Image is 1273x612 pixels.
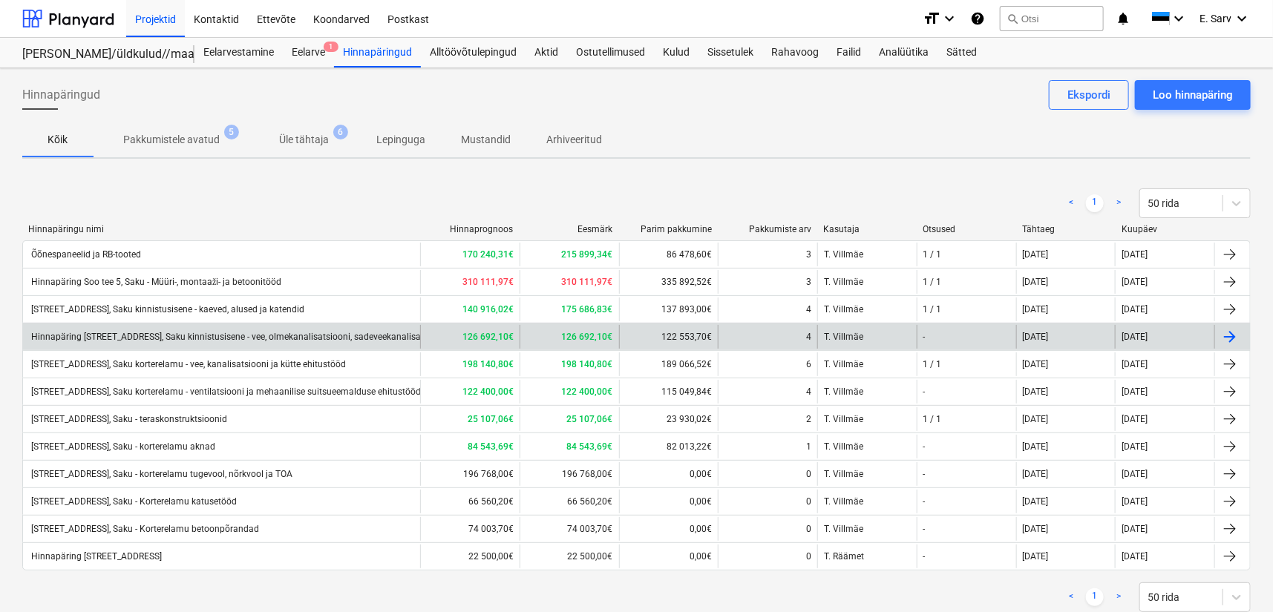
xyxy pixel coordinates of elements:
[1023,469,1049,479] div: [DATE]
[29,441,215,452] div: [STREET_ADDRESS], Saku - korterelamu aknad
[828,38,870,68] a: Failid
[462,249,514,260] b: 170 240,31€
[462,332,514,342] b: 126 692,10€
[1023,414,1049,424] div: [DATE]
[421,38,526,68] a: Alltöövõtulepingud
[29,414,227,424] div: [STREET_ADDRESS], Saku - teraskonstruktsioonid
[1000,6,1104,31] button: Otsi
[420,517,520,541] div: 74 003,70€
[567,414,613,424] b: 25 107,06€
[806,441,811,452] div: 1
[1022,224,1110,234] div: Tähtaeg
[1122,551,1148,562] div: [DATE]
[1122,249,1148,260] div: [DATE]
[224,125,239,139] span: 5
[29,249,141,260] div: Õõnespaneelid ja RB-tooted
[923,386,926,397] div: -
[1023,359,1049,369] div: [DATE]
[923,10,940,27] i: format_size
[462,304,514,315] b: 140 916,02€
[823,224,911,234] div: Kasutaja
[817,352,917,376] div: T. Villmäe
[567,38,654,68] a: Ostutellimused
[562,332,613,342] b: 126 692,10€
[520,462,619,486] div: 196 768,00€
[817,435,917,458] div: T. Villmäe
[619,270,719,294] div: 335 892,52€
[1110,588,1128,606] a: Next page
[520,544,619,568] div: 22 500,00€
[817,517,917,541] div: T. Villmäe
[526,38,567,68] a: Aktid
[283,38,334,68] a: Eelarve1
[1023,524,1049,534] div: [DATE]
[817,270,917,294] div: T. Villmäe
[1023,551,1049,562] div: [DATE]
[567,441,613,452] b: 84 543,69€
[1199,541,1273,612] iframe: Chat Widget
[420,544,520,568] div: 22 500,00€
[1135,80,1251,110] button: Loo hinnapäring
[817,462,917,486] div: T. Villmäe
[698,38,762,68] div: Sissetulek
[1170,10,1188,27] i: keyboard_arrow_down
[937,38,986,68] a: Sätted
[462,386,514,397] b: 122 400,00€
[806,386,811,397] div: 4
[817,243,917,266] div: T. Villmäe
[806,332,811,342] div: 4
[1062,194,1080,212] a: Previous page
[1122,359,1148,369] div: [DATE]
[806,359,811,369] div: 6
[1122,332,1148,342] div: [DATE]
[468,441,514,452] b: 84 543,69€
[334,38,421,68] a: Hinnapäringud
[923,277,942,287] div: 1 / 1
[619,352,719,376] div: 189 066,52€
[619,435,719,458] div: 82 013,22€
[923,524,926,534] div: -
[940,10,958,27] i: keyboard_arrow_down
[1062,588,1080,606] a: Previous page
[468,414,514,424] b: 25 107,06€
[817,380,917,404] div: T. Villmäe
[1023,386,1049,397] div: [DATE]
[520,517,619,541] div: 74 003,70€
[619,544,719,568] div: 0,00€
[654,38,698,68] div: Kulud
[123,132,220,148] p: Pakkumistele avatud
[1023,277,1049,287] div: [DATE]
[619,490,719,513] div: 0,00€
[526,224,613,234] div: Eesmärk
[923,551,926,562] div: -
[1153,85,1233,105] div: Loo hinnapäring
[1122,496,1148,507] div: [DATE]
[619,325,719,349] div: 122 553,70€
[923,441,926,452] div: -
[1233,10,1251,27] i: keyboard_arrow_down
[279,132,329,148] p: Üle tähtaja
[1122,277,1148,287] div: [DATE]
[461,132,511,148] p: Mustandid
[1110,194,1128,212] a: Next page
[22,86,100,104] span: Hinnapäringud
[1122,524,1148,534] div: [DATE]
[619,380,719,404] div: 115 049,84€
[870,38,937,68] div: Analüütika
[806,277,811,287] div: 3
[1023,332,1049,342] div: [DATE]
[619,462,719,486] div: 0,00€
[546,132,602,148] p: Arhiveeritud
[29,304,304,315] div: [STREET_ADDRESS], Saku kinnistusisene - kaeved, alused ja katendid
[619,243,719,266] div: 86 478,60€
[625,224,713,234] div: Parim pakkumine
[376,132,425,148] p: Lepinguga
[806,469,811,479] div: 0
[1086,194,1104,212] a: Page 1 is your current page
